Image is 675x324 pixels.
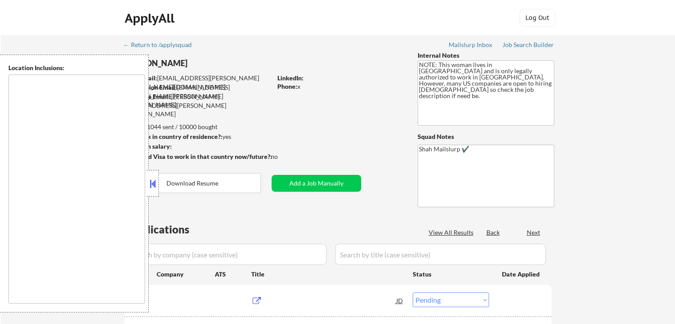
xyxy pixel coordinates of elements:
[215,270,251,279] div: ATS
[127,224,215,235] div: Applications
[335,244,546,265] input: Search by title (case sensitive)
[502,42,554,48] div: Job Search Builder
[520,9,555,27] button: Log Out
[125,74,272,91] div: [EMAIL_ADDRESS][PERSON_NAME][PERSON_NAME][DOMAIN_NAME]
[277,82,403,91] div: x
[124,153,272,160] strong: Will need Visa to work in that country now/future?:
[449,41,493,50] a: Mailslurp Inbox
[124,133,222,140] strong: Can work in country of residence?:
[527,228,541,237] div: Next
[502,270,541,279] div: Date Applied
[8,63,145,72] div: Location Inclusions:
[124,92,272,119] div: [PERSON_NAME][EMAIL_ADDRESS][PERSON_NAME][DOMAIN_NAME]
[123,41,200,50] a: ← Return to /applysquad
[251,270,404,279] div: Title
[124,132,269,141] div: yes
[157,270,215,279] div: Company
[124,173,261,193] button: Download Resume
[413,266,489,282] div: Status
[271,152,296,161] div: no
[124,122,272,131] div: 1044 sent / 10000 bought
[124,58,307,69] div: [PERSON_NAME]
[486,228,501,237] div: Back
[449,42,493,48] div: Mailslurp Inbox
[395,292,404,308] div: JD
[125,11,177,26] div: ApplyAll
[272,175,361,192] button: Add a Job Manually
[277,74,304,82] strong: LinkedIn:
[429,228,476,237] div: View All Results
[418,132,554,141] div: Squad Notes
[127,244,327,265] input: Search by company (case sensitive)
[418,51,554,60] div: Internal Notes
[125,83,272,109] div: [EMAIL_ADDRESS][PERSON_NAME][PERSON_NAME][DOMAIN_NAME]
[277,83,297,90] strong: Phone:
[123,42,200,48] div: ← Return to /applysquad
